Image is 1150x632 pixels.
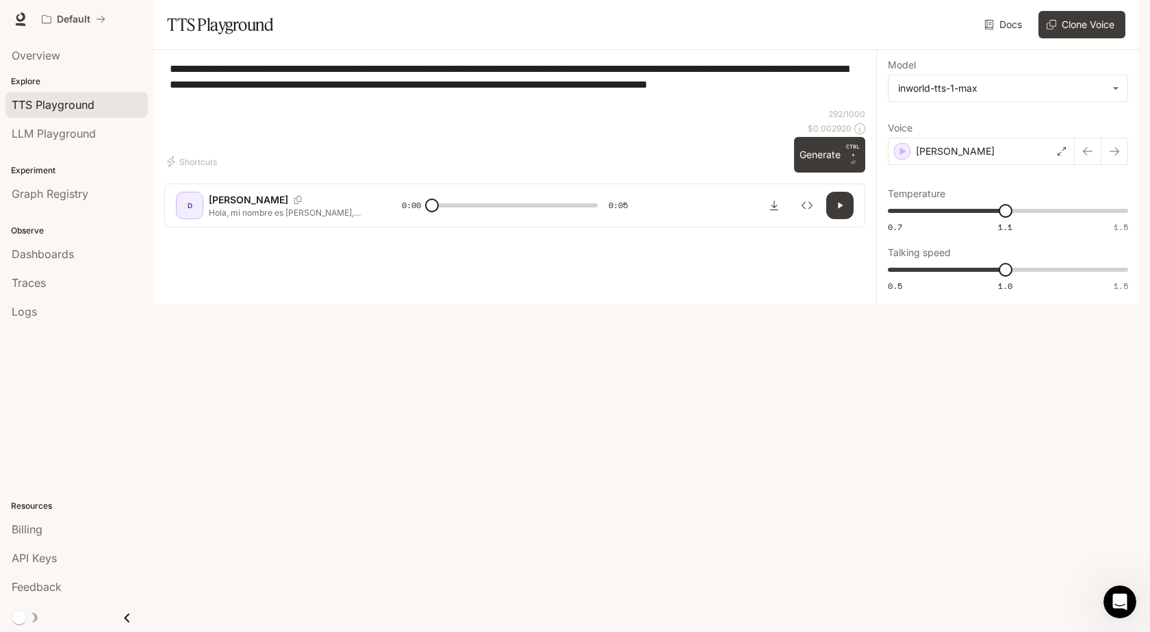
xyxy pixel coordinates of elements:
button: Shortcuts [164,151,222,173]
p: [PERSON_NAME] [916,144,995,158]
a: Docs [982,11,1027,38]
p: Hola, mi nombre es [PERSON_NAME], ¿Cómo te encuentras el día [PERSON_NAME]?, ¿cuéntame en que pue... [209,207,369,218]
p: 292 / 1000 [828,108,865,120]
span: 0:00 [402,199,421,212]
p: ⏎ [846,142,860,167]
button: All workspaces [36,5,112,33]
button: GenerateCTRL +⏎ [794,137,865,173]
span: 0:05 [609,199,628,212]
span: 1.1 [998,221,1012,233]
p: CTRL + [846,142,860,159]
span: 1.0 [998,280,1012,292]
p: Temperature [888,189,945,199]
h1: TTS Playground [167,11,273,38]
div: inworld-tts-1-max [898,81,1106,95]
span: 1.5 [1114,221,1128,233]
button: Inspect [793,192,821,219]
p: Voice [888,123,912,133]
span: 0.7 [888,221,902,233]
span: 1.5 [1114,280,1128,292]
button: Clone Voice [1038,11,1125,38]
p: Default [57,14,90,25]
div: D [179,194,201,216]
p: Model [888,60,916,70]
span: 0.5 [888,280,902,292]
div: inworld-tts-1-max [889,75,1127,101]
button: Copy Voice ID [288,196,307,204]
p: $ 0.002920 [808,123,852,134]
p: Talking speed [888,248,951,257]
p: [PERSON_NAME] [209,193,288,207]
iframe: Intercom live chat [1103,585,1136,618]
button: Download audio [761,192,788,219]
